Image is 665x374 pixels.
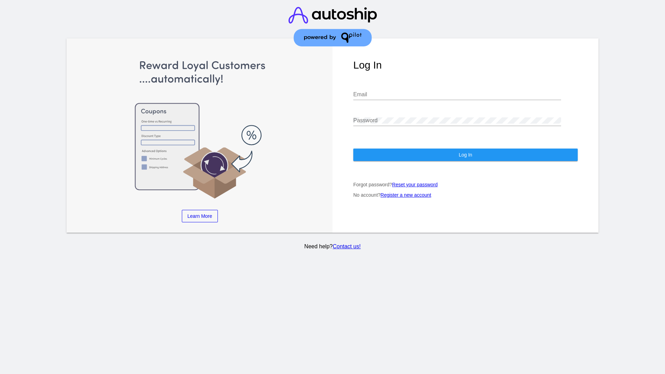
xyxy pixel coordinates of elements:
[392,182,438,187] a: Reset your password
[381,192,431,198] a: Register a new account
[187,213,212,219] span: Learn More
[353,192,578,198] p: No account?
[459,152,472,158] span: Log In
[182,210,218,222] a: Learn More
[88,59,312,199] img: Apply Coupons Automatically to Scheduled Orders with QPilot
[353,91,561,98] input: Email
[353,149,578,161] button: Log In
[353,182,578,187] p: Forgot password?
[332,243,361,249] a: Contact us!
[65,243,600,250] p: Need help?
[353,59,578,71] h1: Log In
